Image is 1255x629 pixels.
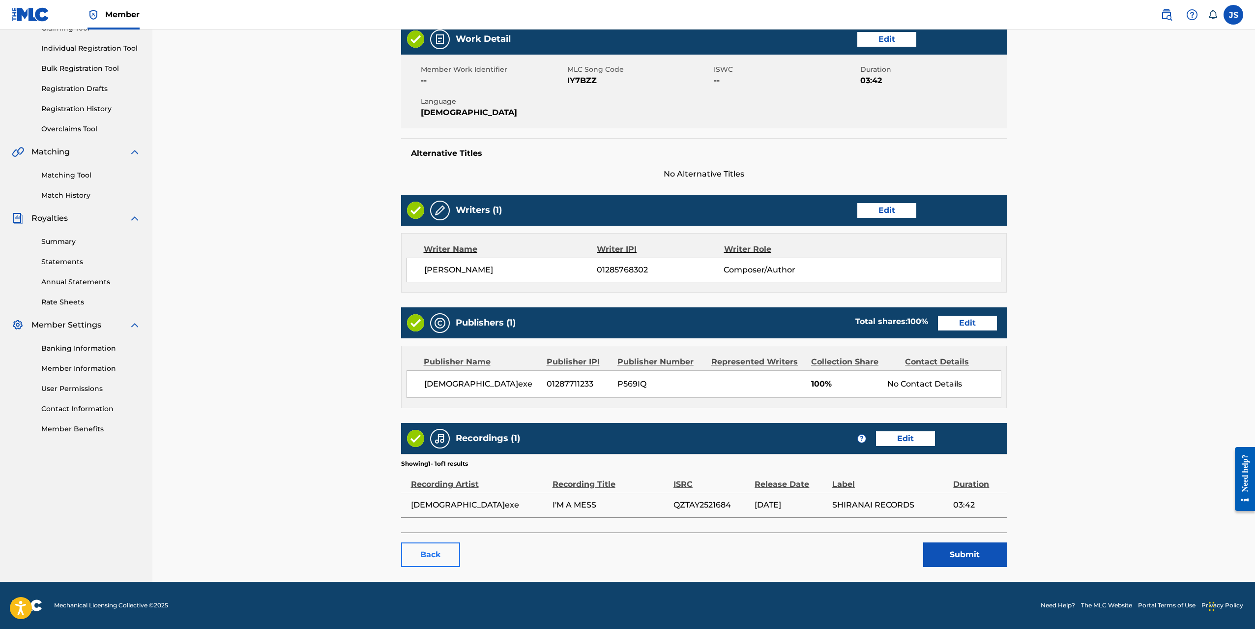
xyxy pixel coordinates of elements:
[1157,5,1176,25] a: Public Search
[41,404,141,414] a: Contact Information
[12,7,50,22] img: MLC Logo
[41,63,141,74] a: Bulk Registration Tool
[714,64,858,75] span: ISWC
[1227,440,1255,519] iframe: Resource Center
[424,378,540,390] span: [DEMOGRAPHIC_DATA]exe
[41,124,141,134] a: Overclaims Tool
[12,599,42,611] img: logo
[424,264,597,276] span: [PERSON_NAME]
[129,146,141,158] img: expand
[923,542,1007,567] button: Submit
[105,9,140,20] span: Member
[41,363,141,374] a: Member Information
[1041,601,1075,610] a: Need Help?
[407,314,424,331] img: Valid
[714,75,858,87] span: --
[855,316,928,328] div: Total shares:
[41,84,141,94] a: Registration Drafts
[41,190,141,201] a: Match History
[547,378,610,390] span: 01287711233
[724,243,840,255] div: Writer Role
[832,499,948,511] span: SHIRANAI RECORDS
[421,64,565,75] span: Member Work Identifier
[553,499,669,511] span: I'M A MESS
[407,430,424,447] img: Valid
[411,149,997,158] h5: Alternative Titles
[547,356,610,368] div: Publisher IPI
[41,343,141,354] a: Banking Information
[129,319,141,331] img: expand
[711,356,804,368] div: Represented Writers
[857,32,916,47] a: Edit
[1161,9,1172,21] img: search
[41,104,141,114] a: Registration History
[1209,592,1215,621] div: Drag
[907,317,928,326] span: 100 %
[434,433,446,445] img: Recordings
[401,168,1007,180] span: No Alternative Titles
[953,499,1001,511] span: 03:42
[31,146,70,158] span: Matching
[88,9,99,21] img: Top Rightsholder
[905,356,992,368] div: Contact Details
[41,277,141,287] a: Annual Statements
[597,264,724,276] span: 01285768302
[876,431,935,446] a: Edit
[755,499,827,511] span: [DATE]
[567,75,711,87] span: IY7BZZ
[407,202,424,219] img: Valid
[129,212,141,224] img: expand
[617,378,704,390] span: P569IQ
[456,433,520,444] h5: Recordings (1)
[41,384,141,394] a: User Permissions
[411,499,548,511] span: [DEMOGRAPHIC_DATA]exe
[434,317,446,329] img: Publishers
[860,75,1004,87] span: 03:42
[421,107,565,119] span: [DEMOGRAPHIC_DATA]
[673,499,750,511] span: QZTAY2521684
[54,601,168,610] span: Mechanical Licensing Collective © 2025
[811,378,880,390] span: 100%
[434,205,446,216] img: Writers
[887,378,1000,390] div: No Contact Details
[41,237,141,247] a: Summary
[617,356,704,368] div: Publisher Number
[421,75,565,87] span: --
[1182,5,1202,25] div: Help
[953,468,1001,490] div: Duration
[41,257,141,267] a: Statements
[456,33,511,45] h5: Work Detail
[31,319,101,331] span: Member Settings
[401,459,468,468] p: Showing 1 - 1 of 1 results
[421,96,565,107] span: Language
[1208,10,1218,20] div: Notifications
[724,264,839,276] span: Composer/Author
[401,542,460,567] a: Back
[567,64,711,75] span: MLC Song Code
[424,243,597,255] div: Writer Name
[407,30,424,48] img: Valid
[1206,582,1255,629] iframe: Chat Widget
[41,424,141,434] a: Member Benefits
[832,468,948,490] div: Label
[553,468,669,490] div: Recording Title
[41,170,141,180] a: Matching Tool
[597,243,724,255] div: Writer IPI
[857,203,916,218] a: Edit
[755,468,827,490] div: Release Date
[456,205,502,216] h5: Writers (1)
[12,319,24,331] img: Member Settings
[811,356,898,368] div: Collection Share
[456,317,516,329] h5: Publishers (1)
[858,435,866,443] span: ?
[1224,5,1243,25] div: User Menu
[41,297,141,307] a: Rate Sheets
[1186,9,1198,21] img: help
[424,356,539,368] div: Publisher Name
[31,212,68,224] span: Royalties
[1201,601,1243,610] a: Privacy Policy
[1081,601,1132,610] a: The MLC Website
